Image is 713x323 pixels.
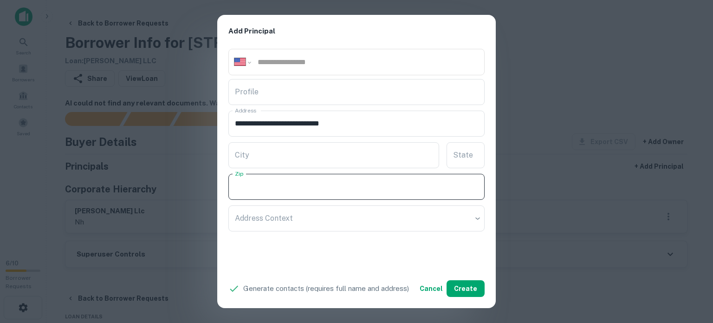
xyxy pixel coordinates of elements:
[243,283,409,294] p: Generate contacts (requires full name and address)
[228,205,485,231] div: ​
[235,170,243,178] label: Zip
[667,249,713,293] iframe: Chat Widget
[447,280,485,297] button: Create
[416,280,447,297] button: Cancel
[235,106,256,114] label: Address
[217,15,496,48] h2: Add Principal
